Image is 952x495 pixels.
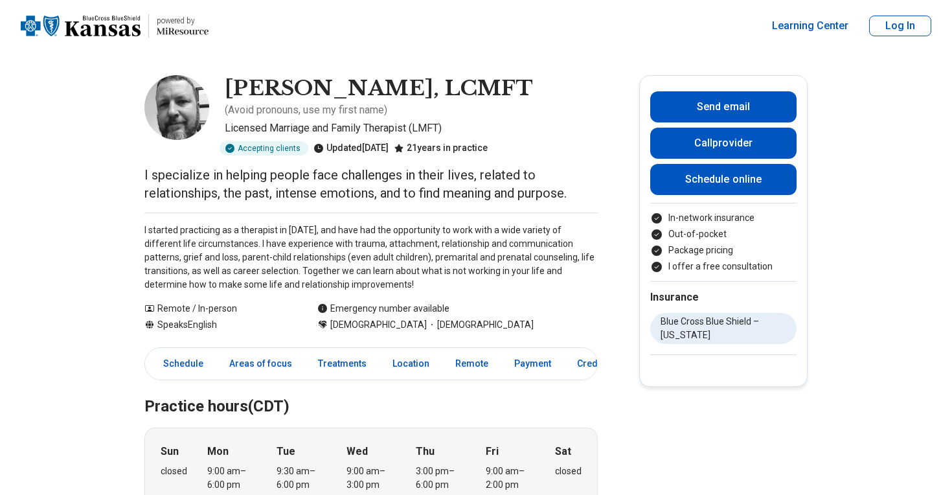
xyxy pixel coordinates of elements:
[144,302,291,316] div: Remote / In-person
[448,351,496,377] a: Remote
[317,302,449,316] div: Emergency number available
[225,102,387,118] p: ( Avoid pronouns, use my first name )
[555,444,571,459] strong: Sat
[144,166,598,202] p: I specialize in helping people face challenges in their lives, related to relationships, the past...
[416,465,466,492] div: 3:00 pm – 6:00 pm
[486,465,536,492] div: 9:00 am – 2:00 pm
[330,318,427,332] span: [DEMOGRAPHIC_DATA]
[569,351,634,377] a: Credentials
[650,91,797,122] button: Send email
[416,444,435,459] strong: Thu
[221,351,300,377] a: Areas of focus
[486,444,499,459] strong: Fri
[650,227,797,241] li: Out-of-pocket
[161,444,179,459] strong: Sun
[772,18,848,34] a: Learning Center
[161,465,187,478] div: closed
[427,318,534,332] span: [DEMOGRAPHIC_DATA]
[207,465,257,492] div: 9:00 am – 6:00 pm
[650,211,797,225] li: In-network insurance
[144,365,598,418] h2: Practice hours (CDT)
[346,465,396,492] div: 9:00 am – 3:00 pm
[650,128,797,159] button: Callprovider
[869,16,931,36] button: Log In
[207,444,229,459] strong: Mon
[650,244,797,257] li: Package pricing
[21,5,209,47] a: Home page
[148,351,211,377] a: Schedule
[650,313,797,344] li: Blue Cross Blue Shield – [US_STATE]
[277,444,295,459] strong: Tue
[346,444,368,459] strong: Wed
[650,211,797,273] ul: Payment options
[555,465,582,478] div: closed
[310,351,374,377] a: Treatments
[225,121,598,136] p: Licensed Marriage and Family Therapist (LMFT)
[650,164,797,195] a: Schedule online
[506,351,559,377] a: Payment
[157,16,209,26] p: powered by
[144,224,598,292] p: I started practicing as a therapist in [DATE], and have had the opportunity to work with a wide v...
[650,290,797,305] h2: Insurance
[144,75,209,140] img: Brock Caffee, LCMFT, Licensed Marriage and Family Therapist (LMFT)
[394,141,488,155] div: 21 years in practice
[385,351,437,377] a: Location
[225,75,533,102] h1: [PERSON_NAME], LCMFT
[144,318,291,332] div: Speaks English
[650,260,797,273] li: I offer a free consultation
[277,465,326,492] div: 9:30 am – 6:00 pm
[313,141,389,155] div: Updated [DATE]
[220,141,308,155] div: Accepting clients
